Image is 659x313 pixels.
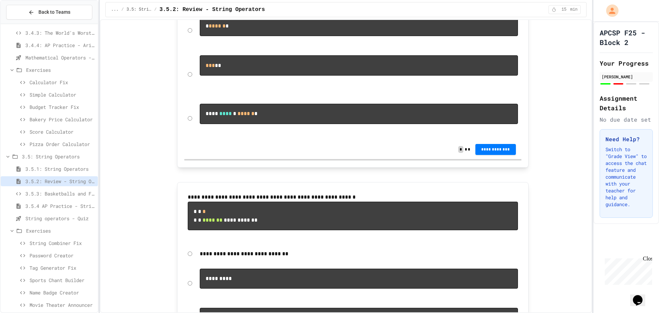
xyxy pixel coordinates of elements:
span: Bakery Price Calculator [30,116,95,123]
h1: APCSP F25 - Block 2 [600,28,653,47]
span: Pizza Order Calculator [30,141,95,148]
h3: Need Help? [605,135,647,143]
span: Simple Calculator [30,91,95,98]
span: 3.5.1: String Operators [25,165,95,172]
span: Tag Generator Fix [30,264,95,271]
span: 3.5: String Operators [127,7,152,12]
span: Movie Theater Announcer [30,301,95,309]
span: 3.5.2: Review - String Operators [160,5,265,14]
span: Password Creator [30,252,95,259]
span: Exercises [26,227,95,234]
p: Switch to "Grade View" to access the chat feature and communicate with your teacher for help and ... [605,146,647,208]
div: [PERSON_NAME] [602,74,651,80]
span: 3.5.4 AP Practice - String Manipulation [25,202,95,210]
iframe: chat widget [630,286,652,306]
span: Mathematical Operators - Quiz [25,54,95,61]
span: / [154,7,157,12]
span: Budget Tracker Fix [30,103,95,111]
span: 3.5.3: Basketballs and Footballs [25,190,95,197]
span: 3.4.4: AP Practice - Arithmetic Operators [25,42,95,49]
span: 15 [558,7,569,12]
button: Back to Teams [6,5,92,20]
span: Calculator Fix [30,79,95,86]
span: Score Calculator [30,128,95,135]
span: Exercises [26,66,95,74]
span: 3.5.2: Review - String Operators [25,178,95,185]
div: Chat with us now!Close [3,3,47,44]
div: No due date set [600,115,653,124]
span: String Combiner Fix [30,239,95,247]
span: String operators - Quiz [25,215,95,222]
span: ... [111,7,119,12]
span: / [121,7,124,12]
iframe: chat widget [602,256,652,285]
span: min [570,7,578,12]
h2: Assignment Details [600,93,653,113]
span: Sports Chant Builder [30,277,95,284]
span: 3.5: String Operators [22,153,95,160]
span: 3.4.3: The World's Worst Farmers Market [25,29,95,36]
h2: Your Progress [600,58,653,68]
span: Name Badge Creator [30,289,95,296]
div: My Account [599,3,620,19]
span: Back to Teams [38,9,70,16]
